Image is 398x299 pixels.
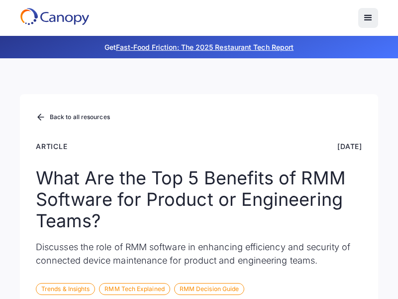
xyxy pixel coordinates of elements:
[36,240,362,267] p: Discusses the role of RMM software in enhancing efficiency and security of connected device maint...
[99,283,170,295] div: RMM Tech Explained
[50,114,110,120] div: Back to all resources
[116,43,294,51] a: Fast-Food Friction: The 2025 Restaurant Tech Report
[36,141,68,151] div: Article
[36,283,95,295] div: Trends & Insights
[36,111,110,124] a: Back to all resources
[174,283,244,295] div: RMM Decision Guide
[337,141,362,151] div: [DATE]
[358,8,378,28] div: menu
[36,167,362,232] h1: What Are the Top 5 Benefits of RMM Software for Product or Engineering Teams?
